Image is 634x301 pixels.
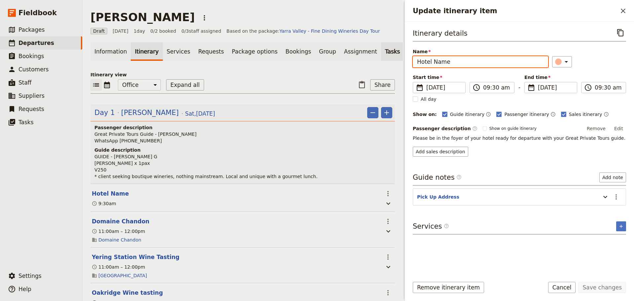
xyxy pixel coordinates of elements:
a: [GEOGRAPHIC_DATA] [98,272,147,279]
a: Itinerary [131,42,162,61]
span: Staff [18,79,32,86]
button: Time shown on guide itinerary [486,110,491,118]
span: ​ [584,84,592,92]
button: Actions [382,251,394,263]
span: All day [421,96,437,102]
button: Remove [367,107,378,118]
button: Edit this itinerary item [92,253,180,261]
span: Settings [18,273,42,279]
button: Save changes [578,282,626,293]
button: Time shown on sales itinerary [604,110,609,118]
input: ​ [595,84,622,92]
h3: Guide notes [413,172,462,182]
span: [DATE] [538,84,573,92]
label: Passenger description [413,125,477,132]
h3: Itinerary details [413,28,468,38]
span: Departures [18,40,54,46]
button: Edit [611,124,626,133]
span: Sat , [DATE] [185,110,215,118]
button: Remove itinerary item [413,282,484,293]
span: Draft [90,28,107,34]
button: Actions [382,287,394,298]
button: Pick Up Address [417,194,459,200]
button: Actions [382,188,394,199]
input: Name [413,56,548,67]
div: 9:30am [92,200,116,207]
button: Edit this itinerary item [92,190,129,198]
span: ​ [444,223,449,229]
button: Remove [584,124,609,133]
div: Show on: [413,111,437,118]
span: Passenger itinerary [504,111,549,118]
a: Assignment [340,42,381,61]
span: Suppliers [18,93,45,99]
span: [PERSON_NAME] [121,108,179,118]
span: Show on guide itinerary [489,126,537,131]
button: Calendar view [102,79,113,91]
h4: Guide description [94,147,392,153]
button: Actions [382,216,394,227]
button: Close drawer [617,5,629,17]
button: Copy itinerary item [615,27,626,38]
button: Cancel [548,282,576,293]
button: List view [90,79,102,91]
span: 0 / 3 staff assigned [181,28,221,34]
p: Great Private Tours Guide - [PERSON_NAME] WhatsApp [PHONE_NUMBER] [94,131,392,144]
span: 0/2 booked [150,28,176,34]
button: Edit this itinerary item [92,289,163,297]
button: Add [381,107,392,118]
span: Tasks [18,119,34,126]
a: Requests [194,42,228,61]
h2: Update itinerary item [413,6,617,16]
div: 11:00am – 12:00pm [92,228,145,235]
div: ​ [556,58,570,66]
span: - [518,83,520,93]
span: ​ [472,126,477,131]
input: ​ [483,84,510,92]
h1: [PERSON_NAME] [90,11,195,24]
span: ​ [416,84,424,92]
h3: Services [413,221,449,231]
a: Bookings [282,42,315,61]
span: [DATE] [426,84,461,92]
span: ​ [456,174,462,182]
a: Services [163,42,194,61]
span: Sales itinerary [569,111,602,118]
a: Information [90,42,131,61]
span: Start time [413,74,466,81]
p: GUIDE - [PERSON_NAME] G [PERSON_NAME] x 1pax V250 * client seeking boutique wineries, nothing mai... [94,153,392,180]
span: Day 1 [94,108,115,118]
a: Yarra Valley - Fine Dining Wineries Day Tour [279,28,380,34]
span: Name [413,48,548,55]
p: Itinerary view [90,71,395,78]
a: Tasks [381,42,404,61]
span: Packages [18,26,45,33]
button: Actions [199,12,210,23]
button: Paste itinerary item [356,79,368,91]
button: Add note [599,172,626,182]
p: Please be in the foyer of your hotel ready for departure with your Great Private Tours guide. [413,135,626,141]
span: Customers [18,66,49,73]
button: Edit day information [94,108,215,118]
h4: Passenger description [94,124,392,131]
span: Requests [18,106,44,112]
a: Domaine Chandon [98,237,141,243]
span: 1 day [134,28,145,34]
span: Guide itinerary [450,111,485,118]
span: Fieldbook [18,8,57,18]
span: ​ [527,84,535,92]
button: Time shown on passenger itinerary [550,110,556,118]
a: Group [315,42,340,61]
span: [DATE] [113,28,128,34]
button: Add sales description [413,147,468,157]
span: ​ [473,84,480,92]
span: Help [18,286,31,292]
button: Share [370,79,395,91]
a: Package options [228,42,281,61]
button: Edit this itinerary item [92,217,149,225]
span: ​ [444,223,449,231]
span: Bookings [18,53,44,59]
span: End time [524,74,577,81]
span: Based on the package: [227,28,380,34]
button: Actions [611,191,622,203]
